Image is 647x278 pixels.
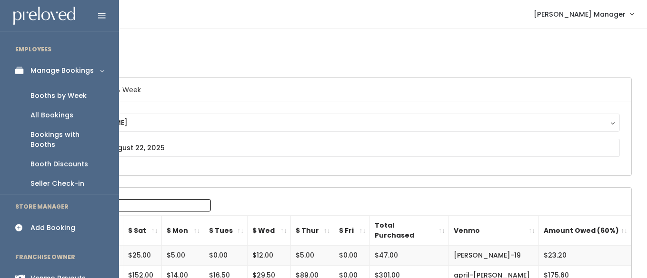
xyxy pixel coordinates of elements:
td: [PERSON_NAME]-19 [448,245,538,265]
div: Booths by Week [30,91,87,101]
span: [PERSON_NAME] Manager [534,9,626,19]
label: Search: [55,199,211,211]
th: $ Mon: activate to sort column ascending [161,216,204,246]
a: [PERSON_NAME] Manager [524,4,643,24]
div: Seller Check-in [30,179,84,189]
td: $23.20 [539,245,631,265]
th: Total Purchased: activate to sort column ascending [369,216,448,246]
input: Search: [90,199,211,211]
th: $ Fri: activate to sort column ascending [334,216,369,246]
div: Add Booking [30,223,75,233]
td: $5.00 [291,245,334,265]
div: All Bookings [30,110,73,120]
h6: Select Location & Week [49,78,631,102]
td: $0.00 [204,245,248,265]
th: Venmo: activate to sort column ascending [448,216,538,246]
h4: Booth Sales [49,40,632,66]
td: $12.00 [248,245,291,265]
th: $ Thur: activate to sort column ascending [291,216,334,246]
div: [PERSON_NAME] [70,117,611,128]
th: $ Sat: activate to sort column ascending [123,216,161,246]
th: Amount Owed (60%): activate to sort column ascending [539,216,631,246]
div: Booth Discounts [30,159,88,169]
button: [PERSON_NAME] [60,114,620,132]
th: $ Tues: activate to sort column ascending [204,216,248,246]
div: Bookings with Booths [30,130,104,150]
td: $47.00 [369,245,448,265]
td: $25.00 [123,245,161,265]
img: preloved logo [13,7,75,25]
td: $5.00 [161,245,204,265]
div: Manage Bookings [30,66,94,76]
th: $ Wed: activate to sort column ascending [248,216,291,246]
td: $0.00 [334,245,369,265]
input: August 16 - August 22, 2025 [60,139,620,157]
